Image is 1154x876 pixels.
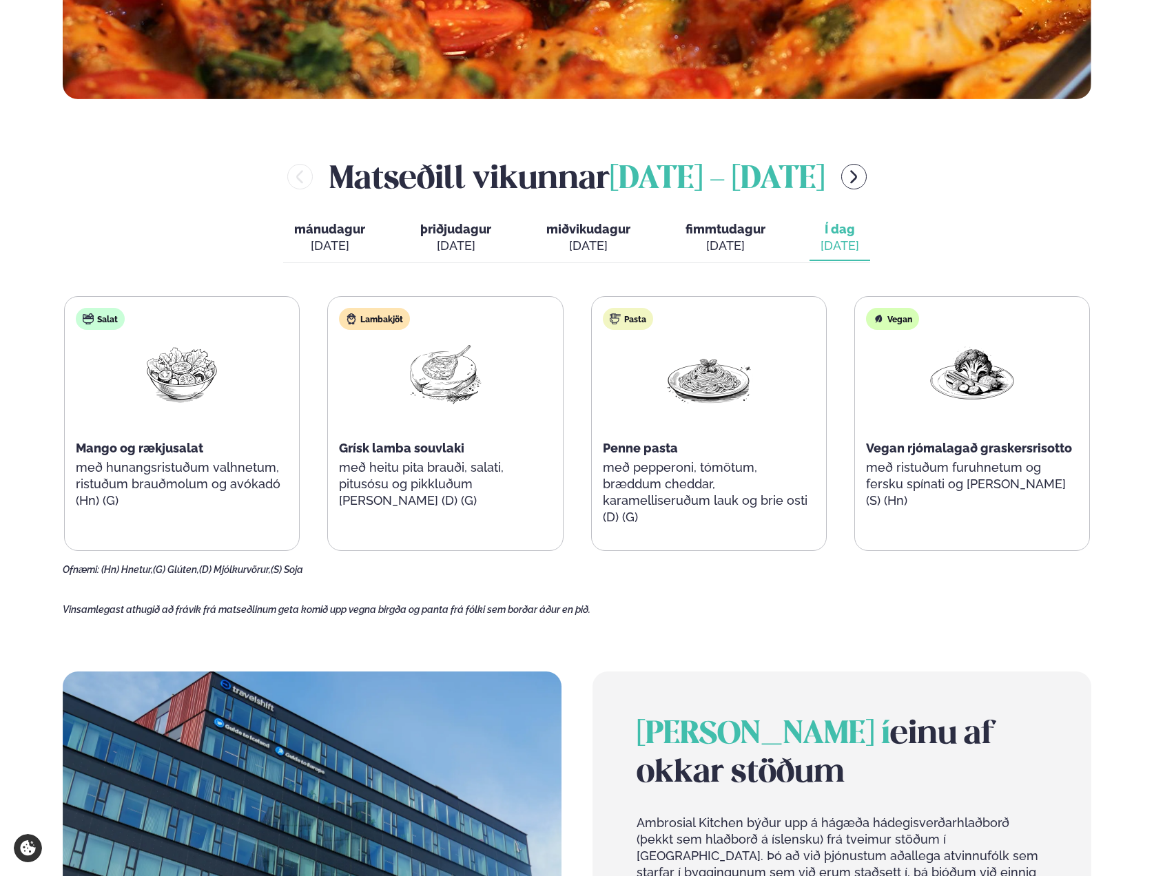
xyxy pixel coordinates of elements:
p: með heitu pita brauði, salati, pitusósu og pikkluðum [PERSON_NAME] (D) (G) [339,459,551,509]
div: Vegan [866,308,919,330]
button: menu-btn-left [287,164,313,189]
a: Cookie settings [14,834,42,862]
span: fimmtudagur [686,222,765,236]
button: Í dag [DATE] [810,216,870,261]
div: Salat [76,308,125,330]
span: mánudagur [294,222,365,236]
span: (G) Glúten, [153,564,199,575]
h2: einu af okkar stöðum [637,716,1047,793]
span: Vinsamlegast athugið að frávik frá matseðlinum geta komið upp vegna birgða og panta frá fólki sem... [63,604,590,615]
img: Spagetti.png [665,341,753,405]
span: (S) Soja [271,564,303,575]
div: [DATE] [821,238,859,254]
span: Ofnæmi: [63,564,99,575]
div: [DATE] [546,238,630,254]
p: með ristuðum furuhnetum og fersku spínati og [PERSON_NAME] (S) (Hn) [866,459,1078,509]
img: Lamb-Meat.png [401,341,489,405]
img: pasta.svg [610,313,621,324]
div: Lambakjöt [339,308,410,330]
span: miðvikudagur [546,222,630,236]
button: fimmtudagur [DATE] [674,216,776,261]
img: Vegan.svg [873,313,884,324]
button: menu-btn-right [841,164,867,189]
div: [DATE] [420,238,491,254]
div: [DATE] [686,238,765,254]
img: salad.svg [83,313,94,324]
span: Í dag [821,221,859,238]
span: þriðjudagur [420,222,491,236]
span: (Hn) Hnetur, [101,564,153,575]
span: Grísk lamba souvlaki [339,441,464,455]
button: miðvikudagur [DATE] [535,216,641,261]
div: Pasta [603,308,653,330]
h2: Matseðill vikunnar [329,154,825,199]
button: mánudagur [DATE] [283,216,376,261]
p: með hunangsristuðum valhnetum, ristuðum brauðmolum og avókadó (Hn) (G) [76,459,288,509]
button: þriðjudagur [DATE] [409,216,502,261]
span: Penne pasta [603,441,678,455]
img: Vegan.png [928,341,1016,405]
span: Vegan rjómalagað graskersrisotto [866,441,1072,455]
span: Mango og rækjusalat [76,441,203,455]
p: með pepperoni, tómötum, bræddum cheddar, karamelliseruðum lauk og brie osti (D) (G) [603,459,815,525]
span: (D) Mjólkurvörur, [199,564,271,575]
span: [PERSON_NAME] í [637,720,890,750]
img: Lamb.svg [346,313,357,324]
span: [DATE] - [DATE] [610,165,825,195]
img: Salad.png [138,341,226,405]
div: [DATE] [294,238,365,254]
